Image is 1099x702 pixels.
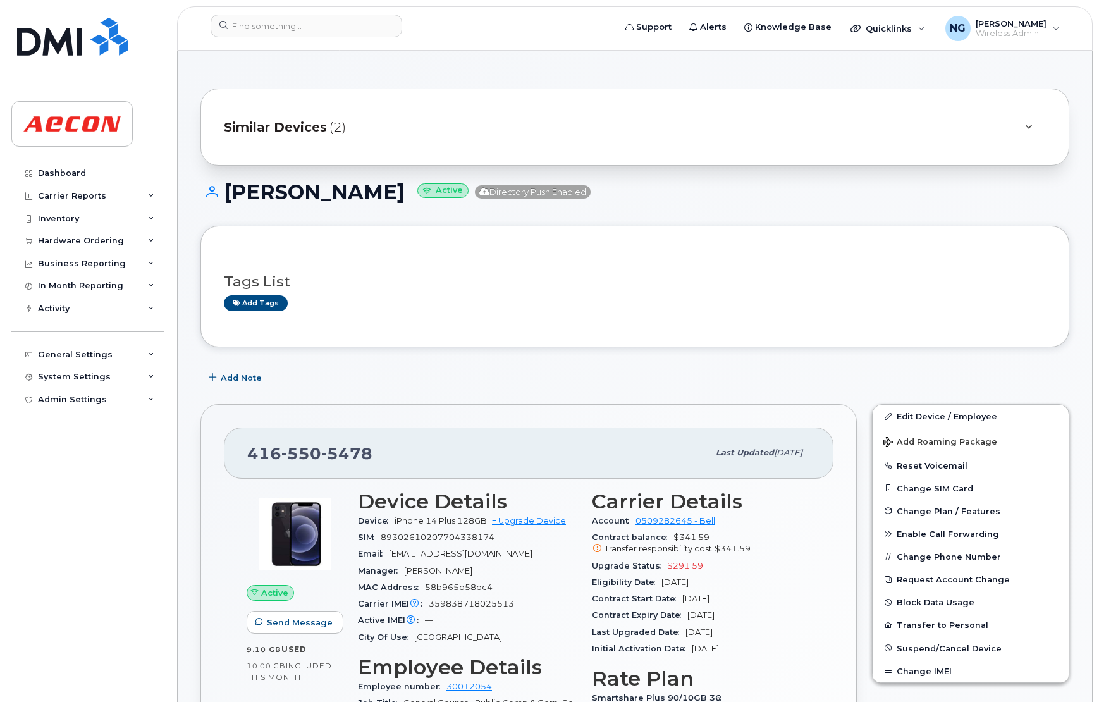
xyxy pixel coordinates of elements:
button: Change Phone Number [873,545,1069,568]
button: Change SIM Card [873,477,1069,500]
span: Suspend/Cancel Device [897,643,1002,653]
h3: Rate Plan [592,667,811,690]
span: Carrier IMEI [358,599,429,608]
span: $341.59 [715,544,751,553]
span: 58b965b58dc4 [425,582,493,592]
span: 10.00 GB [247,662,286,670]
span: 550 [281,444,321,463]
span: 359838718025513 [429,599,514,608]
button: Request Account Change [873,568,1069,591]
span: Contract Expiry Date [592,610,687,620]
span: Initial Activation Date [592,644,692,653]
span: iPhone 14 Plus 128GB [395,516,487,526]
button: Send Message [247,611,343,634]
span: Send Message [267,617,333,629]
a: Add tags [224,295,288,311]
button: Suspend/Cancel Device [873,637,1069,660]
span: Similar Devices [224,118,327,137]
span: Email [358,549,389,558]
span: [DATE] [692,644,719,653]
span: SIM [358,533,381,542]
span: 5478 [321,444,372,463]
span: Upgrade Status [592,561,667,570]
a: 0509282645 - Bell [635,516,715,526]
span: [GEOGRAPHIC_DATA] [414,632,502,642]
span: Contract balance [592,533,673,542]
span: Eligibility Date [592,577,661,587]
h3: Carrier Details [592,490,811,513]
span: — [425,615,433,625]
span: 9.10 GB [247,645,281,654]
button: Reset Voicemail [873,454,1069,477]
h3: Device Details [358,490,577,513]
span: (2) [329,118,346,137]
span: Account [592,516,635,526]
span: City Of Use [358,632,414,642]
button: Add Note [200,366,273,389]
span: [DATE] [687,610,715,620]
h3: Tags List [224,274,1046,290]
span: $291.59 [667,561,703,570]
button: Add Roaming Package [873,428,1069,454]
span: MAC Address [358,582,425,592]
span: Change Plan / Features [897,506,1000,515]
span: included this month [247,661,332,682]
span: $341.59 [592,533,811,555]
span: Transfer responsibility cost [605,544,712,553]
span: Active [261,587,288,599]
span: Enable Call Forwarding [897,529,999,539]
a: + Upgrade Device [492,516,566,526]
span: [PERSON_NAME] [404,566,472,576]
span: Employee number [358,682,446,691]
span: Add Roaming Package [883,437,997,449]
span: Add Note [221,372,262,384]
span: [DATE] [685,627,713,637]
img: image20231002-3703462-trllhy.jpeg [257,496,333,572]
h3: Employee Details [358,656,577,679]
h1: [PERSON_NAME] [200,181,1069,203]
span: [EMAIL_ADDRESS][DOMAIN_NAME] [389,549,532,558]
small: Active [417,183,469,198]
span: [DATE] [661,577,689,587]
button: Transfer to Personal [873,613,1069,636]
span: Last updated [716,448,774,457]
span: Contract Start Date [592,594,682,603]
span: Device [358,516,395,526]
span: Last Upgraded Date [592,627,685,637]
a: 30012054 [446,682,492,691]
span: Active IMEI [358,615,425,625]
button: Enable Call Forwarding [873,522,1069,545]
span: [DATE] [774,448,802,457]
span: [DATE] [682,594,709,603]
span: used [281,644,307,654]
a: Edit Device / Employee [873,405,1069,428]
span: Directory Push Enabled [475,185,591,199]
button: Change IMEI [873,660,1069,682]
button: Block Data Usage [873,591,1069,613]
span: 416 [247,444,372,463]
button: Change Plan / Features [873,500,1069,522]
span: 89302610207704338174 [381,533,494,542]
span: Manager [358,566,404,576]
